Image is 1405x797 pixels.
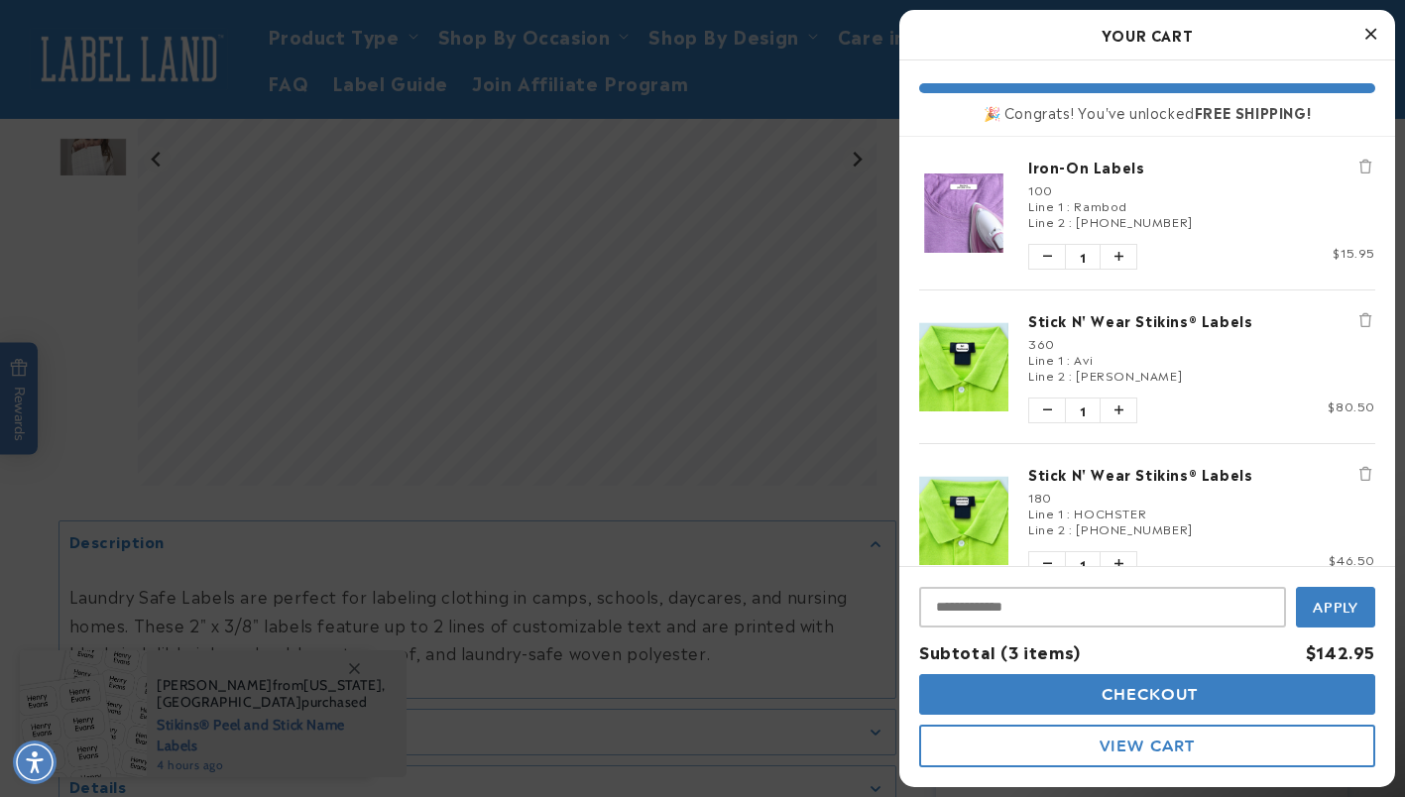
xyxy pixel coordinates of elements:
a: Stick N' Wear Stikins® Labels [1028,464,1375,484]
span: Line 2 [1028,519,1066,537]
li: product [919,443,1375,597]
span: Apply [1313,599,1359,617]
span: Checkout [1097,685,1199,704]
a: Iron-On Labels [1028,157,1375,176]
button: Remove Stick N' Wear Stikins® Labels [1355,464,1375,484]
iframe: Sign Up via Text for Offers [16,638,251,698]
button: View Cart [919,725,1375,767]
li: product [919,289,1375,443]
button: Increase quantity of Stick N' Wear Stikins® Labels [1101,398,1136,422]
li: product [919,137,1375,289]
span: Line 1 [1028,504,1064,521]
span: HOCHSTER [1074,504,1146,521]
div: Accessibility Menu [13,740,57,784]
input: Input Discount [919,587,1286,627]
span: [PHONE_NUMBER] [1076,212,1192,230]
span: Subtotal (3 items) [919,639,1081,663]
button: Decrease quantity of Iron-On Labels [1029,245,1065,269]
span: Line 1 [1028,350,1064,368]
button: What material are the labels made of? [36,111,282,149]
span: : [1069,212,1073,230]
span: : [1069,519,1073,537]
img: Stick N' Wear Stikins® Labels [919,322,1008,411]
button: Increase quantity of Iron-On Labels [1101,245,1136,269]
span: 1 [1065,245,1101,269]
span: : [1067,504,1071,521]
button: Remove Iron-On Labels [1355,157,1375,176]
span: View Cart [1100,737,1195,755]
span: Rambod [1074,196,1127,214]
a: Stick N' Wear Stikins® Labels [1028,310,1375,330]
span: $80.50 [1328,397,1375,414]
span: $46.50 [1329,550,1375,568]
b: FREE SHIPPING! [1195,101,1311,122]
span: Line 1 [1028,196,1064,214]
span: : [1067,196,1071,214]
button: Close Cart [1355,20,1385,50]
img: Iron-On Labels - Label Land [919,173,1008,252]
span: Line 2 [1028,366,1066,384]
button: Decrease quantity of Stick N' Wear Stikins® Labels [1029,398,1065,422]
img: Stick N' Wear Stikins® Labels [919,476,1008,565]
span: [PERSON_NAME] [1076,366,1182,384]
div: $142.95 [1306,637,1375,666]
span: 1 [1065,552,1101,576]
button: Checkout [919,674,1375,715]
span: : [1067,350,1071,368]
button: Apply [1296,587,1375,627]
span: [PHONE_NUMBER] [1076,519,1192,537]
button: Remove Stick N' Wear Stikins® Labels [1355,310,1375,330]
h2: Your Cart [919,20,1375,50]
span: : [1069,366,1073,384]
div: 🎉 Congrats! You've unlocked [919,103,1375,121]
button: Are these labels comfortable to wear? [36,56,282,93]
span: Avi [1074,350,1093,368]
button: Decrease quantity of Stick N' Wear Stikins® Labels [1029,552,1065,576]
span: Line 2 [1028,212,1066,230]
div: 180 [1028,489,1375,505]
span: 1 [1065,398,1101,422]
span: $15.95 [1333,243,1375,261]
div: 100 [1028,181,1375,197]
button: Increase quantity of Stick N' Wear Stikins® Labels [1101,552,1136,576]
div: 360 [1028,335,1375,351]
